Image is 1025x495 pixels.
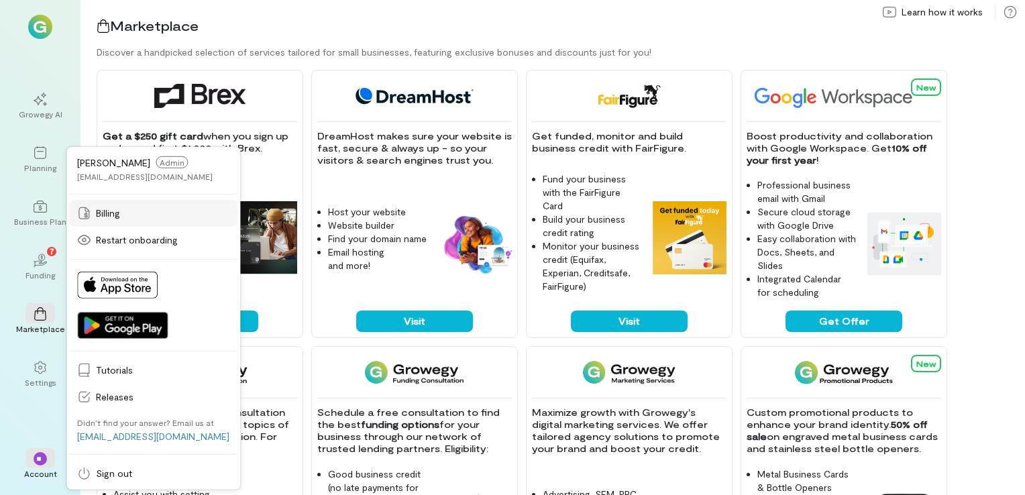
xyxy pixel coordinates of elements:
[24,468,57,479] div: Account
[16,350,64,398] a: Settings
[747,84,944,108] img: Google Workspace
[16,135,64,184] a: Planning
[532,130,726,154] p: Get funded, monitor and build business credit with FairFigure.
[24,162,56,173] div: Planning
[317,130,512,166] p: DreamHost makes sure your website is fast, secure & always up - so your visitors & search engines...
[365,360,464,384] img: Funding Consultation
[532,406,726,455] p: Maximize growth with Growegy's digital marketing services. We offer tailored agency solutions to ...
[597,84,661,108] img: FairFigure
[96,207,229,220] span: Billing
[916,359,936,368] span: New
[156,156,188,168] span: Admin
[916,82,936,92] span: New
[69,227,237,254] a: Restart onboarding
[543,213,642,239] li: Build your business credit rating
[757,232,857,272] li: Easy collaboration with Docs, Sheets, and Slides
[747,419,930,442] strong: 50% off sale
[543,239,642,293] li: Monitor your business credit (Equifax, Experian, Creditsafe, FairFigure)
[69,357,237,384] a: Tutorials
[361,419,439,430] strong: funding options
[16,243,64,291] a: Funding
[77,312,168,339] img: Get it on Google Play
[77,431,229,442] a: [EMAIL_ADDRESS][DOMAIN_NAME]
[19,109,62,119] div: Growegy AI
[317,406,512,455] p: Schedule a free consultation to find the best for your business through our network of trusted le...
[328,219,427,232] li: Website builder
[223,201,297,275] img: Brex feature
[77,156,150,168] span: [PERSON_NAME]
[16,323,65,334] div: Marketplace
[867,213,941,274] img: Google Workspace feature
[328,245,427,272] li: Email hosting and more!
[69,200,237,227] a: Billing
[757,467,857,494] li: Metal Business Cards & Bottle Openers
[96,390,229,404] span: Releases
[747,130,941,166] p: Boost productivity and collaboration with Google Workspace. Get !
[25,377,56,388] div: Settings
[96,467,229,480] span: Sign out
[16,82,64,130] a: Growegy AI
[77,417,214,428] div: Didn’t find your answer? Email us at
[795,360,894,384] img: Growegy Promo Products
[747,406,941,455] p: Custom promotional products to enhance your brand identity. on engraved metal business cards and ...
[96,364,229,377] span: Tutorials
[103,130,297,154] p: when you sign up and spend first $1,000 with Brex.
[351,84,478,108] img: DreamHost
[902,5,983,19] span: Learn how it works
[16,296,64,345] a: Marketplace
[757,272,857,299] li: Integrated Calendar for scheduling
[757,205,857,232] li: Secure cloud storage with Google Drive
[16,189,64,237] a: Business Plan
[14,216,66,227] div: Business Plan
[50,245,54,257] span: 7
[328,232,427,245] li: Find your domain name
[103,130,203,142] strong: Get a $250 gift card
[786,311,902,332] button: Get Offer
[571,311,688,332] button: Visit
[438,213,512,275] img: DreamHost feature
[328,205,427,219] li: Host your website
[154,84,246,108] img: Brex
[96,233,229,247] span: Restart onboarding
[543,172,642,213] li: Fund your business with the FairFigure Card
[747,142,930,166] strong: 10% off your first year
[69,460,237,487] a: Sign out
[77,272,158,298] img: Download on App Store
[653,201,726,275] img: FairFigure feature
[97,46,1025,59] div: Discover a handpicked selection of services tailored for small businesses, featuring exclusive bo...
[25,270,55,280] div: Funding
[757,178,857,205] li: Professional business email with Gmail
[356,311,473,332] button: Visit
[110,17,199,34] span: Marketplace
[583,360,676,384] img: Growegy - Marketing Services
[77,171,213,182] div: [EMAIL_ADDRESS][DOMAIN_NAME]
[69,384,237,410] a: Releases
